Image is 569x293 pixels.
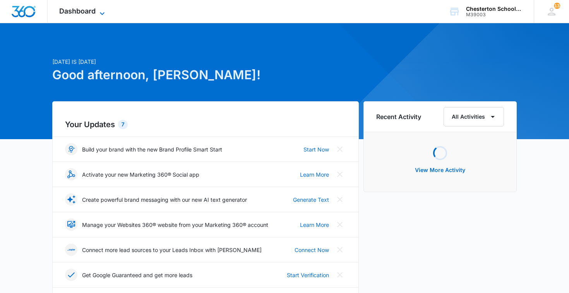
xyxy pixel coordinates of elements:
[376,112,421,121] h6: Recent Activity
[65,119,346,130] h2: Your Updates
[303,145,329,153] a: Start Now
[59,7,96,15] span: Dashboard
[300,221,329,229] a: Learn More
[82,196,247,204] p: Create powerful brand messaging with our new AI text generator
[554,3,560,9] span: 13
[466,12,523,17] div: account id
[52,66,359,84] h1: Good afternoon, [PERSON_NAME]!
[334,244,346,256] button: Close
[300,170,329,179] a: Learn More
[82,170,199,179] p: Activate your new Marketing 360® Social app
[293,196,329,204] a: Generate Text
[466,6,523,12] div: account name
[118,120,128,129] div: 7
[407,161,473,179] button: View More Activity
[334,143,346,155] button: Close
[334,218,346,231] button: Close
[334,168,346,181] button: Close
[334,193,346,206] button: Close
[295,246,329,254] a: Connect Now
[444,107,504,126] button: All Activities
[287,271,329,279] a: Start Verification
[554,3,560,9] div: notifications count
[82,145,222,153] p: Build your brand with the new Brand Profile Smart Start
[334,269,346,281] button: Close
[82,246,262,254] p: Connect more lead sources to your Leads Inbox with [PERSON_NAME]
[82,221,268,229] p: Manage your Websites 360® website from your Marketing 360® account
[82,271,192,279] p: Get Google Guaranteed and get more leads
[52,58,359,66] p: [DATE] is [DATE]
